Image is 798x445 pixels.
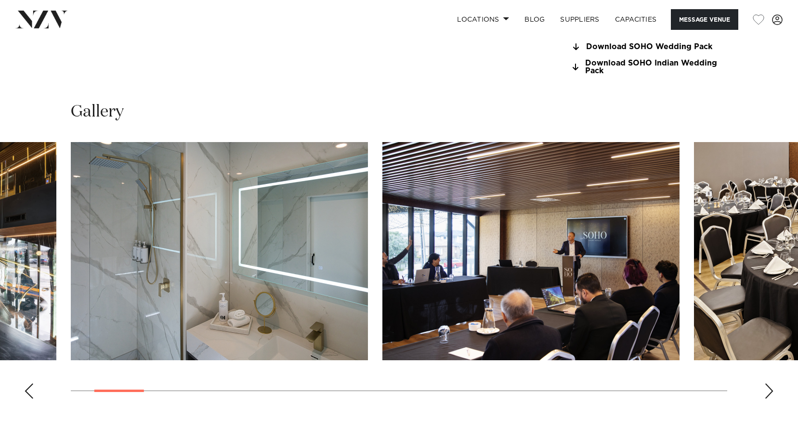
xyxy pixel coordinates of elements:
a: BLOG [517,9,552,30]
button: Message Venue [671,9,738,30]
a: Download SOHO Wedding Pack [570,43,727,52]
swiper-slide: 3 / 28 [382,142,680,360]
h2: Gallery [71,101,124,123]
a: Download SOHO Indian Wedding Pack [570,59,727,76]
a: Capacities [607,9,665,30]
swiper-slide: 2 / 28 [71,142,368,360]
a: Locations [449,9,517,30]
img: nzv-logo.png [15,11,68,28]
a: SUPPLIERS [552,9,607,30]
